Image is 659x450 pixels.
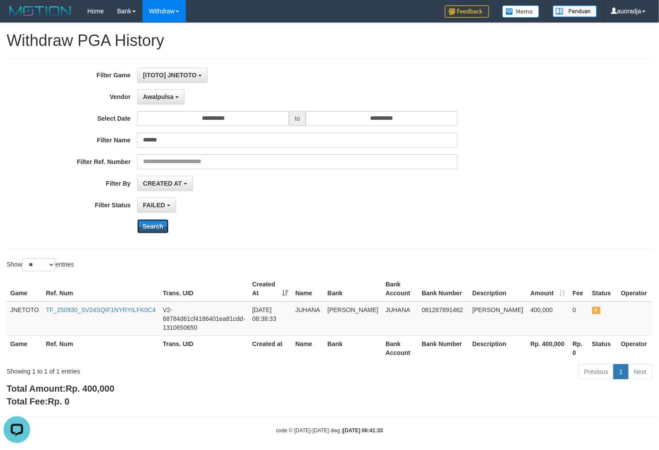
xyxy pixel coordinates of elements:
[613,364,628,379] a: 1
[469,336,527,361] th: Description
[617,336,652,361] th: Operator
[418,276,469,301] th: Bank Number
[7,384,114,393] b: Total Amount:
[7,363,268,376] div: Showing 1 to 1 of 1 entries
[292,301,324,336] td: JUHANA
[48,397,69,406] span: Rp. 0
[382,301,418,336] td: JUHANA
[143,202,165,209] span: FAILED
[569,301,589,336] td: 0
[628,364,652,379] a: Next
[527,336,569,361] th: Rp. 400,000
[527,301,569,336] td: 400,000
[7,32,652,50] h1: Withdraw PGA History
[289,111,306,126] span: to
[589,276,618,301] th: Status
[569,336,589,361] th: Rp. 0
[66,384,114,393] span: Rp. 400,000
[502,5,540,18] img: Button%20Memo.svg
[292,276,324,301] th: Name
[249,336,292,361] th: Created at
[382,276,418,301] th: Bank Account
[143,180,182,187] span: CREATED AT
[137,198,176,213] button: FAILED
[589,336,618,361] th: Status
[143,72,197,79] span: [ITOTO] JNETOTO
[445,5,489,18] img: Feedback.jpg
[249,301,292,336] td: [DATE] 08:38:33
[7,336,42,361] th: Game
[42,336,159,361] th: Ref. Num
[137,176,193,191] button: CREATED AT
[292,336,324,361] th: Name
[382,336,418,361] th: Bank Account
[469,301,527,336] td: [PERSON_NAME]
[46,306,156,313] a: TF_250930_SV24SQIF1NYRYILFK0C4
[324,336,382,361] th: Bank
[159,336,249,361] th: Trans. UID
[276,427,383,434] small: code © [DATE]-[DATE] dwg |
[137,68,208,83] button: [ITOTO] JNETOTO
[137,219,169,233] button: Search
[22,258,55,271] select: Showentries
[7,276,42,301] th: Game
[418,336,469,361] th: Bank Number
[7,4,74,18] img: MOTION_logo.png
[324,301,382,336] td: [PERSON_NAME]
[592,307,601,314] span: FAILED
[418,301,469,336] td: 081287891462
[469,276,527,301] th: Description
[143,93,173,100] span: Awalpulsa
[617,276,652,301] th: Operator
[578,364,614,379] a: Previous
[159,301,249,336] td: V2-68784d61cf4186401ea81cdd-1310650650
[7,397,69,406] b: Total Fee:
[42,276,159,301] th: Ref. Num
[324,276,382,301] th: Bank
[7,258,74,271] label: Show entries
[343,427,383,434] strong: [DATE] 06:41:33
[159,276,249,301] th: Trans. UID
[249,276,292,301] th: Created At: activate to sort column ascending
[553,5,597,17] img: panduan.png
[569,276,589,301] th: Fee
[527,276,569,301] th: Amount: activate to sort column ascending
[137,89,185,104] button: Awalpulsa
[4,4,30,30] button: Open LiveChat chat widget
[7,301,42,336] td: JNETOTO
